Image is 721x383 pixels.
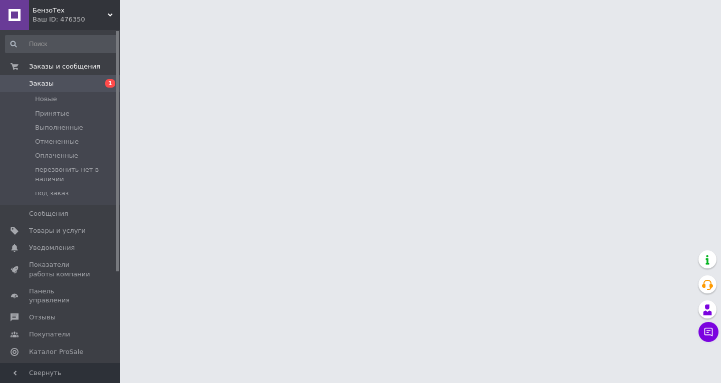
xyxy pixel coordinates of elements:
button: Чат с покупателем [698,322,718,342]
span: Каталог ProSale [29,347,83,356]
span: перезвонить нет в наличии [35,165,117,183]
span: 1 [105,79,115,88]
div: Ваш ID: 476350 [33,15,120,24]
span: Показатели работы компании [29,260,93,278]
span: Уведомления [29,243,75,252]
span: Принятые [35,109,70,118]
span: под заказ [35,189,69,198]
span: Панель управления [29,287,93,305]
span: Новые [35,95,57,104]
span: Заказы [29,79,54,88]
span: Товары и услуги [29,226,86,235]
span: Выполненные [35,123,83,132]
span: Покупатели [29,330,70,339]
span: БензоТех [33,6,108,15]
span: Отзывы [29,313,56,322]
span: Оплаченные [35,151,78,160]
span: Заказы и сообщения [29,62,100,71]
input: Поиск [5,35,118,53]
span: Отмененные [35,137,79,146]
span: Сообщения [29,209,68,218]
